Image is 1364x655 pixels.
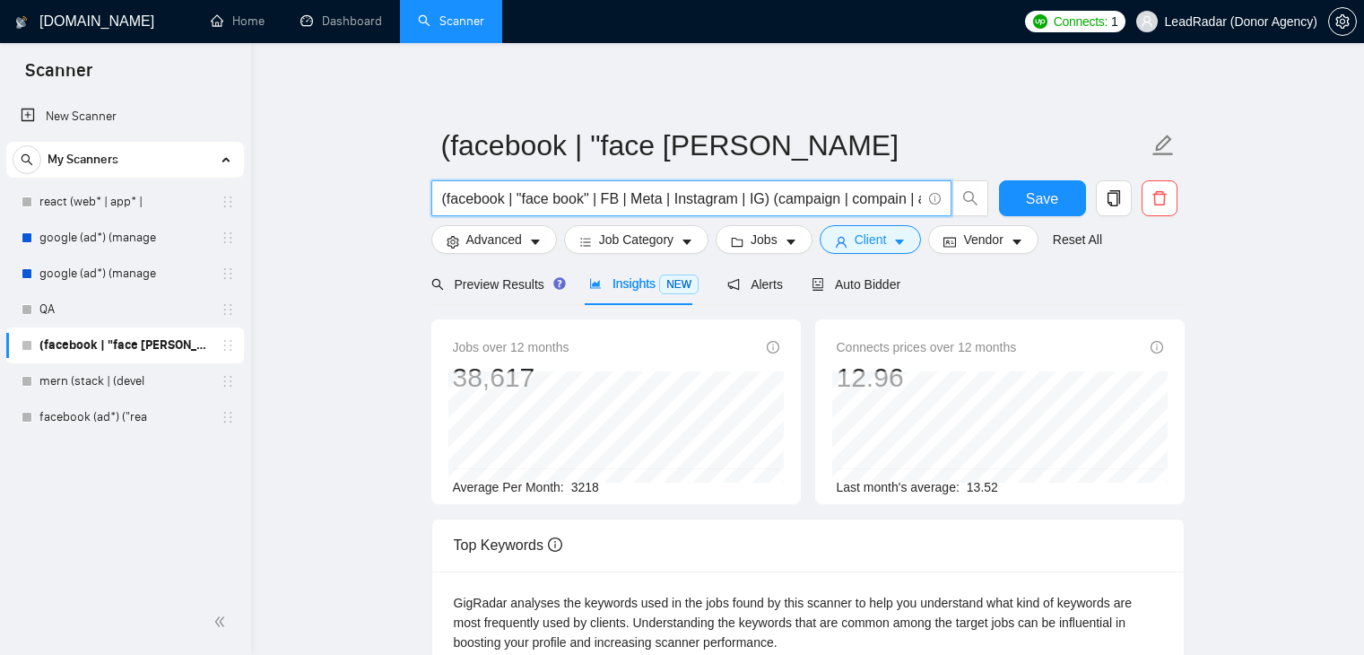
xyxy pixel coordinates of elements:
a: react (web* | app* | [39,184,210,220]
span: user [1141,15,1153,28]
span: Last month's average: [837,480,960,494]
a: setting [1328,14,1357,29]
span: caret-down [681,235,693,249]
span: Client [855,230,887,249]
button: search [13,145,41,174]
a: searchScanner [418,13,484,29]
span: info-circle [1151,341,1163,354]
span: NEW [659,275,699,294]
span: holder [221,338,235,353]
span: Auto Bidder [812,277,900,292]
a: homeHome [211,13,265,29]
span: holder [221,302,235,317]
span: holder [221,195,235,209]
input: Scanner name... [441,123,1148,168]
span: 1 [1111,12,1118,31]
button: copy [1096,180,1132,216]
input: Search Freelance Jobs... [442,188,921,210]
span: 13.52 [967,480,998,494]
span: copy [1097,190,1131,206]
div: 12.96 [837,361,1017,395]
button: idcardVendorcaret-down [928,225,1038,254]
span: search [953,190,987,206]
div: Tooltip anchor [552,275,568,292]
span: Scanner [11,57,107,95]
span: robot [812,278,824,291]
span: user [835,235,847,249]
span: edit [1151,134,1175,157]
span: 3218 [571,480,599,494]
a: google (ad*) (manage [39,220,210,256]
span: caret-down [1011,235,1023,249]
span: holder [221,266,235,281]
span: holder [221,374,235,389]
span: search [431,278,444,291]
span: Vendor [963,230,1003,249]
span: folder [731,235,743,249]
button: search [952,180,988,216]
span: setting [447,235,459,249]
button: userClientcaret-down [820,225,922,254]
span: delete [1142,190,1177,206]
a: QA [39,292,210,327]
span: setting [1329,14,1356,29]
span: My Scanners [48,142,118,178]
a: (facebook | "face [PERSON_NAME] [39,327,210,363]
span: holder [221,231,235,245]
a: New Scanner [21,99,230,135]
li: New Scanner [6,99,244,135]
span: Connects prices over 12 months [837,337,1017,357]
iframe: Intercom live chat [1303,594,1346,637]
span: search [13,153,40,166]
span: bars [579,235,592,249]
span: Insights [589,276,699,291]
button: settingAdvancedcaret-down [431,225,557,254]
button: Save [999,180,1086,216]
img: upwork-logo.png [1033,14,1047,29]
a: google (ad*) (manage [39,256,210,292]
span: caret-down [529,235,542,249]
span: info-circle [548,537,562,552]
span: idcard [943,235,956,249]
span: info-circle [929,193,941,205]
span: notification [727,278,740,291]
span: Save [1026,188,1058,210]
span: Jobs [751,230,778,249]
a: facebook (ad*) ("rea [39,399,210,435]
button: delete [1142,180,1177,216]
span: Alerts [727,277,783,292]
a: dashboardDashboard [300,13,382,29]
span: caret-down [893,235,906,249]
div: 38,617 [453,361,569,395]
span: caret-down [785,235,797,249]
span: Jobs over 12 months [453,337,569,357]
span: Preview Results [431,277,560,292]
button: setting [1328,7,1357,36]
span: double-left [213,613,231,631]
span: holder [221,410,235,424]
span: Average Per Month: [453,480,564,494]
a: mern (stack | (devel [39,363,210,399]
a: Reset All [1053,230,1102,249]
span: area-chart [589,277,602,290]
span: Advanced [466,230,522,249]
button: folderJobscaret-down [716,225,812,254]
div: Top Keywords [454,520,1162,571]
li: My Scanners [6,142,244,435]
span: info-circle [767,341,779,354]
span: Connects: [1054,12,1108,31]
span: Job Category [599,230,673,249]
div: GigRadar analyses the keywords used in the jobs found by this scanner to help you understand what... [454,593,1162,652]
button: barsJob Categorycaret-down [564,225,708,254]
img: logo [15,8,28,37]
